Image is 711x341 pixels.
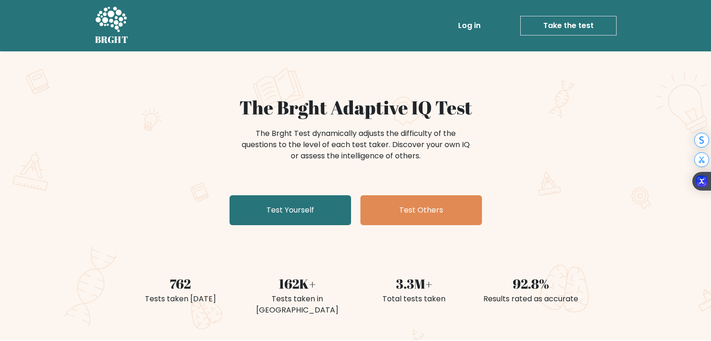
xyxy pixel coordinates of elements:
[454,16,484,35] a: Log in
[95,34,129,45] h5: BRGHT
[360,195,482,225] a: Test Others
[128,274,233,293] div: 762
[95,4,129,48] a: BRGHT
[478,293,584,305] div: Results rated as accurate
[361,274,467,293] div: 3.3M+
[361,293,467,305] div: Total tests taken
[128,96,584,119] h1: The Brght Adaptive IQ Test
[520,16,617,36] a: Take the test
[128,293,233,305] div: Tests taken [DATE]
[244,274,350,293] div: 162K+
[244,293,350,316] div: Tests taken in [GEOGRAPHIC_DATA]
[478,274,584,293] div: 92.8%
[239,128,473,162] div: The Brght Test dynamically adjusts the difficulty of the questions to the level of each test take...
[230,195,351,225] a: Test Yourself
